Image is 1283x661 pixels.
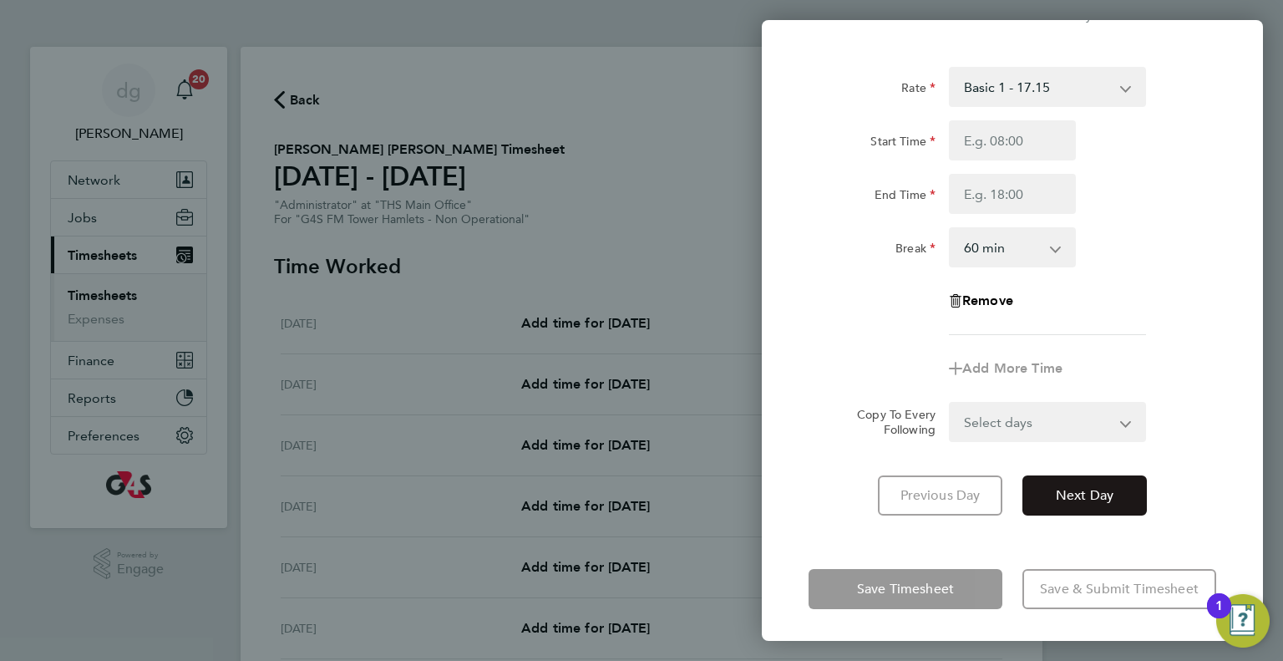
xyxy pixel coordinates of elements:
[844,407,936,437] label: Copy To Every Following
[1216,594,1270,648] button: Open Resource Center, 1 new notification
[895,241,936,261] label: Break
[1022,475,1147,516] button: Next Day
[949,120,1076,160] input: E.g. 08:00
[870,134,936,154] label: Start Time
[949,174,1076,214] input: E.g. 18:00
[901,80,936,100] label: Rate
[1215,606,1223,628] div: 1
[875,187,936,207] label: End Time
[1056,487,1113,504] span: Next Day
[949,294,1013,308] button: Remove
[962,292,1013,308] span: Remove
